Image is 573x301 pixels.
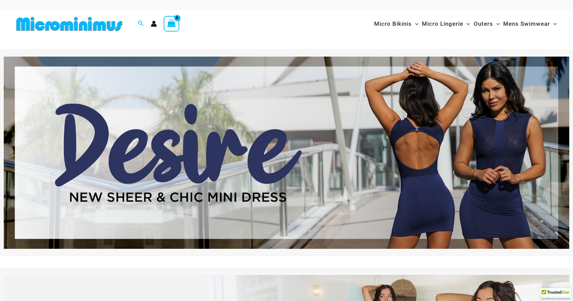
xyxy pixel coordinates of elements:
[550,15,557,33] span: Menu Toggle
[540,288,571,301] div: TrustedSite Certified
[374,15,412,33] span: Micro Bikinis
[493,15,500,33] span: Menu Toggle
[472,14,502,34] a: OutersMenu ToggleMenu Toggle
[420,14,472,34] a: Micro LingerieMenu ToggleMenu Toggle
[164,16,179,32] a: View Shopping Cart, empty
[151,21,157,27] a: Account icon link
[14,16,125,32] img: MM SHOP LOGO FLAT
[503,15,550,33] span: Mens Swimwear
[371,13,559,35] nav: Site Navigation
[422,15,463,33] span: Micro Lingerie
[412,15,418,33] span: Menu Toggle
[474,15,493,33] span: Outers
[463,15,470,33] span: Menu Toggle
[4,57,569,249] img: Desire me Navy Dress
[502,14,558,34] a: Mens SwimwearMenu ToggleMenu Toggle
[138,20,144,28] a: Search icon link
[372,14,420,34] a: Micro BikinisMenu ToggleMenu Toggle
